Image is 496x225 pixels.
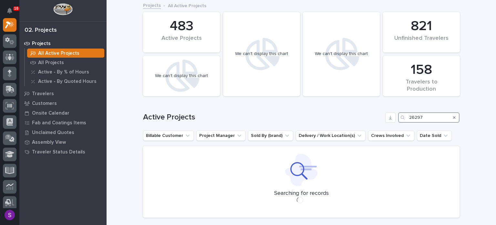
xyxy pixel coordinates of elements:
[25,49,107,58] a: All Active Projects
[398,112,460,123] input: Search
[196,130,245,141] button: Project Manager
[19,89,107,98] a: Travelers
[154,18,209,34] div: 483
[25,67,107,76] a: Active - By % of Hours
[14,6,18,11] p: 16
[394,35,449,49] div: Unfinished Travelers
[32,41,51,47] p: Projects
[32,91,54,97] p: Travelers
[38,69,89,75] p: Active - By % of Hours
[25,58,107,67] a: All Projects
[394,18,449,34] div: 821
[143,113,383,122] h1: Active Projects
[19,118,107,128] a: Fab and Coatings Items
[25,77,107,86] a: Active - By Quoted Hours
[155,73,208,79] div: We can't display this chart
[394,79,449,92] div: Travelers to Production
[32,120,86,126] p: Fab and Coatings Items
[3,4,16,17] button: Notifications
[168,2,206,9] p: All Active Projects
[235,51,288,57] div: We can't display this chart
[19,137,107,147] a: Assembly View
[38,79,97,84] p: Active - By Quoted Hours
[38,60,64,66] p: All Projects
[296,130,366,141] button: Delivery / Work Location(s)
[19,147,107,157] a: Traveler Status Details
[3,208,16,222] button: users-avatar
[32,110,69,116] p: Onsite Calendar
[53,3,72,15] img: Workspace Logo
[38,51,79,56] p: All Active Projects
[32,130,74,136] p: Unclaimed Quotes
[19,98,107,108] a: Customers
[143,130,194,141] button: Billable Customer
[8,8,16,18] div: Notifications16
[315,51,368,57] div: We can't display this chart
[25,27,57,34] div: 02. Projects
[154,35,209,49] div: Active Projects
[143,1,161,9] a: Projects
[32,149,85,155] p: Traveler Status Details
[19,39,107,48] a: Projects
[248,130,293,141] button: Sold By (brand)
[417,130,452,141] button: Date Sold
[32,140,66,145] p: Assembly View
[368,130,414,141] button: Crews Involved
[19,128,107,137] a: Unclaimed Quotes
[274,190,329,197] p: Searching for records
[32,101,57,107] p: Customers
[19,108,107,118] a: Onsite Calendar
[394,62,449,78] div: 158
